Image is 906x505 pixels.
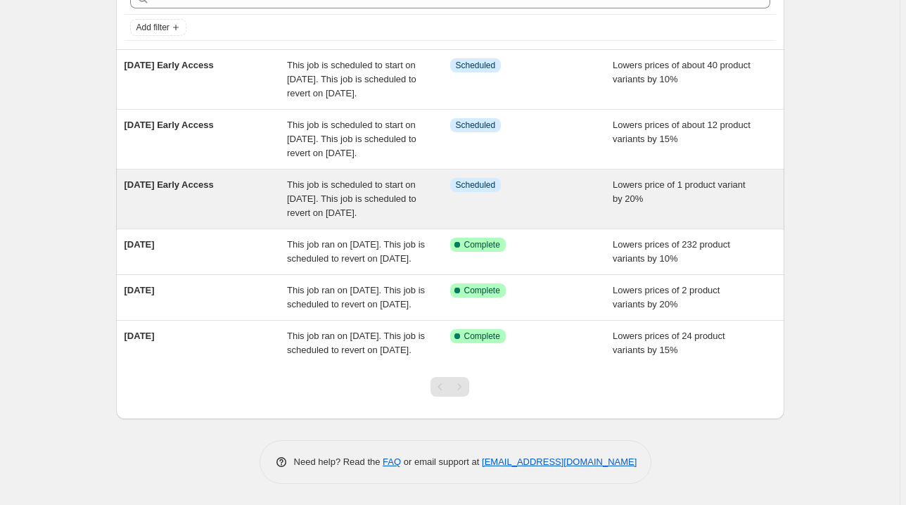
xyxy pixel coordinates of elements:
span: Lowers price of 1 product variant by 20% [613,179,746,204]
span: Lowers prices of 232 product variants by 10% [613,239,730,264]
span: [DATE] Early Access [125,60,214,70]
span: Complete [464,239,500,250]
a: [EMAIL_ADDRESS][DOMAIN_NAME] [482,456,637,467]
span: Scheduled [456,179,496,191]
span: Need help? Read the [294,456,383,467]
span: This job is scheduled to start on [DATE]. This job is scheduled to revert on [DATE]. [287,60,416,98]
span: Scheduled [456,120,496,131]
span: This job ran on [DATE]. This job is scheduled to revert on [DATE]. [287,239,425,264]
span: Add filter [136,22,170,33]
span: [DATE] Early Access [125,120,214,130]
span: [DATE] [125,285,155,295]
button: Add filter [130,19,186,36]
span: Complete [464,331,500,342]
span: Lowers prices of about 40 product variants by 10% [613,60,751,84]
a: FAQ [383,456,401,467]
span: Complete [464,285,500,296]
span: or email support at [401,456,482,467]
span: This job ran on [DATE]. This job is scheduled to revert on [DATE]. [287,331,425,355]
span: This job ran on [DATE]. This job is scheduled to revert on [DATE]. [287,285,425,309]
span: [DATE] [125,239,155,250]
span: Lowers prices of 24 product variants by 15% [613,331,725,355]
span: This job is scheduled to start on [DATE]. This job is scheduled to revert on [DATE]. [287,120,416,158]
span: Lowers prices of about 12 product variants by 15% [613,120,751,144]
span: [DATE] [125,331,155,341]
nav: Pagination [430,377,469,397]
span: This job is scheduled to start on [DATE]. This job is scheduled to revert on [DATE]. [287,179,416,218]
span: Lowers prices of 2 product variants by 20% [613,285,720,309]
span: Scheduled [456,60,496,71]
span: [DATE] Early Access [125,179,214,190]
